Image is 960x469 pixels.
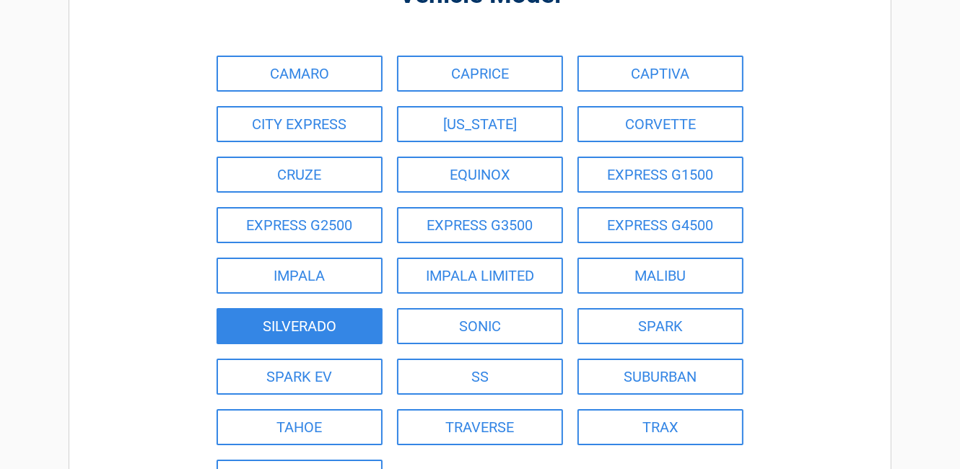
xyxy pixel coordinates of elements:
[217,157,383,193] a: CRUZE
[217,207,383,243] a: EXPRESS G2500
[577,56,743,92] a: CAPTIVA
[577,157,743,193] a: EXPRESS G1500
[217,409,383,445] a: TAHOE
[577,106,743,142] a: CORVETTE
[577,258,743,294] a: MALIBU
[217,106,383,142] a: CITY EXPRESS
[217,308,383,344] a: SILVERADO
[397,409,563,445] a: TRAVERSE
[397,308,563,344] a: SONIC
[577,207,743,243] a: EXPRESS G4500
[217,56,383,92] a: CAMARO
[577,409,743,445] a: TRAX
[397,56,563,92] a: CAPRICE
[397,359,563,395] a: SS
[397,106,563,142] a: [US_STATE]
[397,207,563,243] a: EXPRESS G3500
[577,308,743,344] a: SPARK
[217,258,383,294] a: IMPALA
[577,359,743,395] a: SUBURBAN
[397,258,563,294] a: IMPALA LIMITED
[217,359,383,395] a: SPARK EV
[397,157,563,193] a: EQUINOX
